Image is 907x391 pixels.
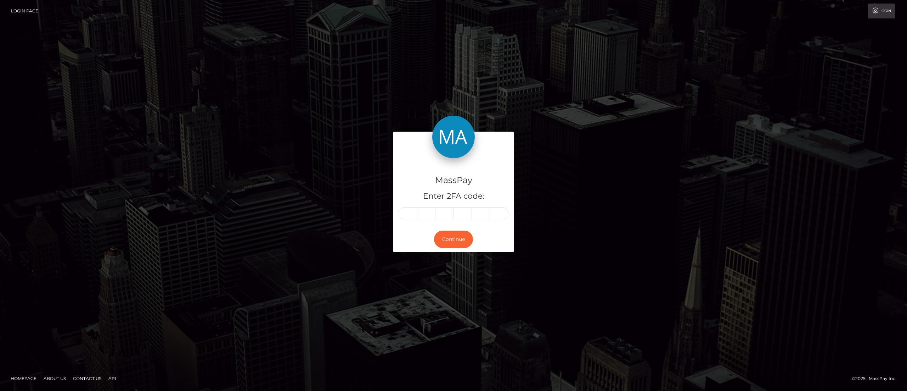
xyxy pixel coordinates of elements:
a: Homepage [8,373,39,384]
button: Continue [434,231,473,248]
img: MassPay [432,116,475,158]
a: About Us [41,373,69,384]
div: © 2025 , MassPay Inc. [852,375,902,382]
a: Login [868,4,895,18]
a: Login Page [11,4,38,18]
a: Contact Us [70,373,104,384]
h4: MassPay [399,174,508,187]
h5: Enter 2FA code: [399,191,508,202]
a: API [106,373,119,384]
